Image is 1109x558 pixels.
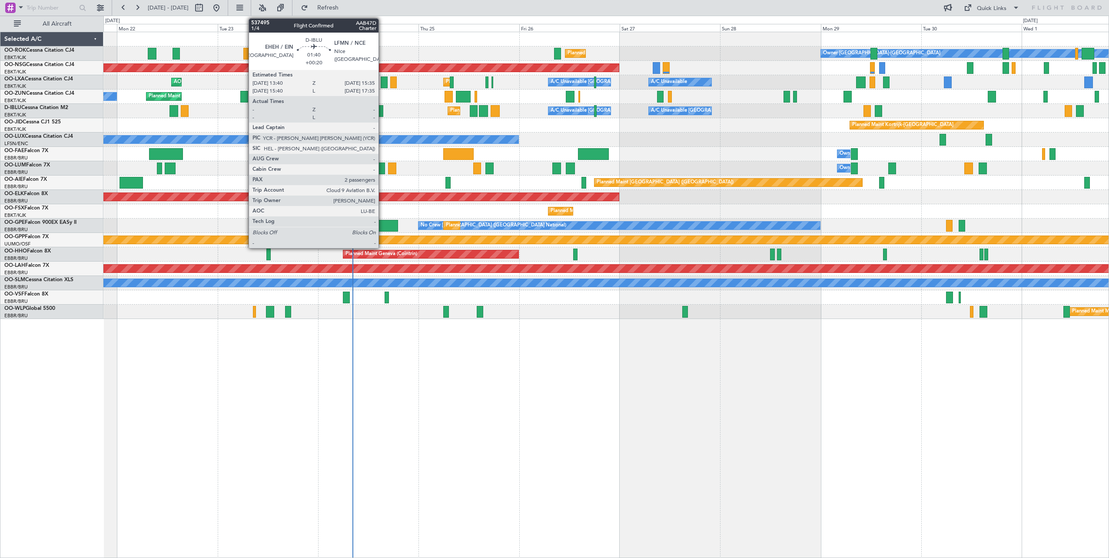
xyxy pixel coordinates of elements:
a: EBKT/KJK [4,126,26,133]
a: EBBR/BRU [4,226,28,233]
input: Trip Number [27,1,76,14]
div: AOG Maint Kortrijk-[GEOGRAPHIC_DATA] [174,76,269,89]
span: OO-ELK [4,191,24,196]
div: Mon 22 [117,24,217,32]
div: Tue 30 [921,24,1022,32]
a: OO-WLPGlobal 5500 [4,306,55,311]
span: OO-LXA [4,76,25,82]
a: EBKT/KJK [4,97,26,104]
button: Quick Links [960,1,1024,15]
div: Fri 26 [519,24,620,32]
button: All Aircraft [10,17,94,31]
div: No Crew [GEOGRAPHIC_DATA] ([GEOGRAPHIC_DATA] National) [421,219,566,232]
a: EBBR/BRU [4,269,28,276]
a: OO-ZUNCessna Citation CJ4 [4,91,74,96]
span: OO-NSG [4,62,26,67]
a: EBBR/BRU [4,298,28,305]
a: EBKT/KJK [4,83,26,90]
a: OO-AIEFalcon 7X [4,177,47,182]
div: Planned Maint Nice ([GEOGRAPHIC_DATA]) [450,104,547,117]
span: OO-SLM [4,277,25,282]
div: A/C Unavailable [GEOGRAPHIC_DATA]-[GEOGRAPHIC_DATA] [651,104,790,117]
span: OO-FSX [4,206,24,211]
div: [DATE] [1023,17,1038,25]
span: D-IBLU [4,105,21,110]
a: OO-JIDCessna CJ1 525 [4,120,61,125]
a: OO-GPEFalcon 900EX EASy II [4,220,76,225]
span: OO-GPP [4,234,25,239]
a: OO-HHOFalcon 8X [4,249,51,254]
a: OO-FSXFalcon 7X [4,206,48,211]
span: All Aircraft [23,21,92,27]
a: OO-ELKFalcon 8X [4,191,48,196]
span: OO-LAH [4,263,25,268]
a: EBBR/BRU [4,183,28,190]
a: EBKT/KJK [4,112,26,118]
a: EBBR/BRU [4,155,28,161]
span: OO-ZUN [4,91,26,96]
div: Mon 29 [821,24,921,32]
div: Tue 23 [218,24,318,32]
a: LFSN/ENC [4,140,28,147]
div: Planned Maint Kortrijk-[GEOGRAPHIC_DATA] [852,119,953,132]
div: Wed 24 [318,24,418,32]
a: D-IBLUCessna Citation M2 [4,105,68,110]
div: Owner Melsbroek Air Base [840,147,899,160]
div: Sun 28 [720,24,820,32]
a: EBKT/KJK [4,69,26,75]
a: EBBR/BRU [4,255,28,262]
a: OO-LXACessna Citation CJ4 [4,76,73,82]
div: Planned Maint Kortrijk-[GEOGRAPHIC_DATA] [446,76,547,89]
span: [DATE] - [DATE] [148,4,189,12]
a: OO-LUMFalcon 7X [4,163,50,168]
div: Planned Maint [GEOGRAPHIC_DATA] ([GEOGRAPHIC_DATA] National) [446,219,603,232]
a: OO-FAEFalcon 7X [4,148,48,153]
a: OO-VSFFalcon 8X [4,292,48,297]
a: OO-LAHFalcon 7X [4,263,49,268]
a: OO-SLMCessna Citation XLS [4,277,73,282]
span: OO-LUM [4,163,26,168]
span: OO-GPE [4,220,25,225]
a: EBBR/BRU [4,169,28,176]
span: OO-AIE [4,177,23,182]
div: Owner Melsbroek Air Base [840,162,899,175]
div: Thu 25 [418,24,519,32]
a: EBBR/BRU [4,284,28,290]
a: UUMO/OSF [4,241,30,247]
div: Planned Maint Kortrijk-[GEOGRAPHIC_DATA] [149,90,250,103]
span: Refresh [310,5,346,11]
div: Planned Maint Kortrijk-[GEOGRAPHIC_DATA] [568,47,669,60]
span: OO-WLP [4,306,26,311]
a: EBKT/KJK [4,212,26,219]
div: A/C Unavailable [GEOGRAPHIC_DATA] ([GEOGRAPHIC_DATA] National) [551,104,712,117]
span: OO-LUX [4,134,25,139]
a: OO-ROKCessna Citation CJ4 [4,48,74,53]
a: EBBR/BRU [4,312,28,319]
a: OO-GPPFalcon 7X [4,234,49,239]
div: A/C Unavailable [651,76,687,89]
a: OO-LUXCessna Citation CJ4 [4,134,73,139]
span: OO-HHO [4,249,27,254]
a: OO-NSGCessna Citation CJ4 [4,62,74,67]
div: Quick Links [977,4,1006,13]
div: Planned Maint Kortrijk-[GEOGRAPHIC_DATA] [551,205,652,218]
div: Planned Maint [GEOGRAPHIC_DATA] ([GEOGRAPHIC_DATA]) [597,176,734,189]
span: OO-JID [4,120,23,125]
button: Refresh [297,1,349,15]
div: [DATE] [105,17,120,25]
span: OO-FAE [4,148,24,153]
a: EBKT/KJK [4,54,26,61]
div: A/C Unavailable [GEOGRAPHIC_DATA] ([GEOGRAPHIC_DATA] National) [551,76,712,89]
div: Sat 27 [620,24,720,32]
a: EBBR/BRU [4,198,28,204]
div: Planned Maint Geneva (Cointrin) [345,248,417,261]
span: OO-ROK [4,48,26,53]
span: OO-VSF [4,292,24,297]
div: Owner [GEOGRAPHIC_DATA]-[GEOGRAPHIC_DATA] [823,47,940,60]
